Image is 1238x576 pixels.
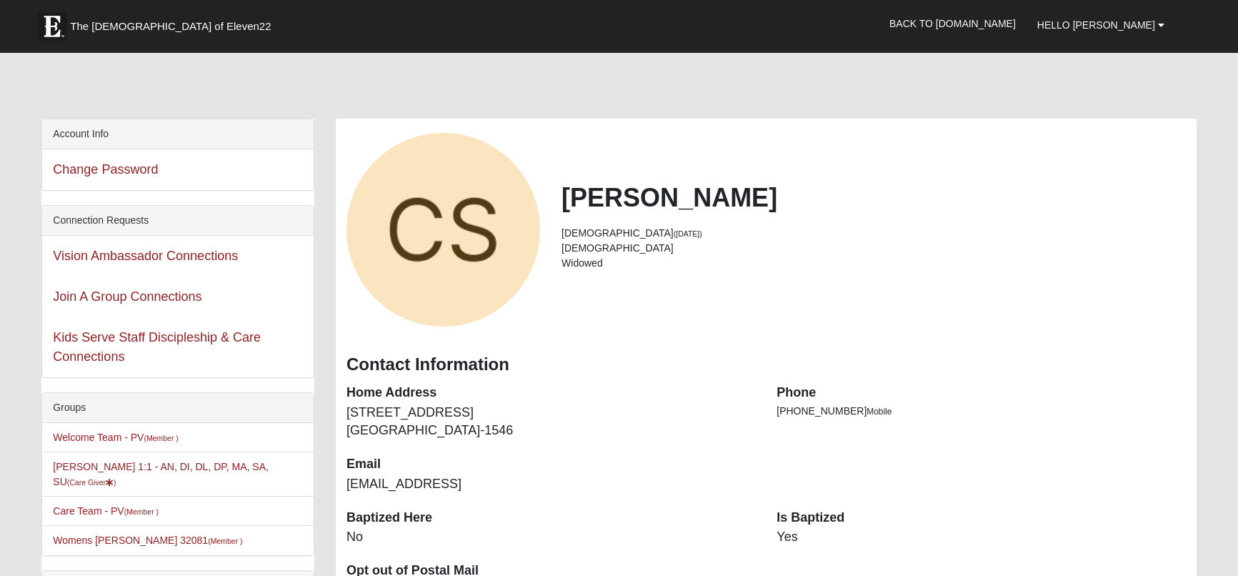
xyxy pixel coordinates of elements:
a: Back to [DOMAIN_NAME] [879,6,1027,41]
small: (Member ) [144,434,178,442]
span: Mobile [867,407,892,417]
a: Vision Ambassador Connections [53,249,238,263]
h3: Contact Information [346,354,1186,375]
a: Welcome Team - PV(Member ) [53,432,179,443]
dt: Email [346,455,755,474]
small: (Member ) [208,537,242,545]
dd: [EMAIL_ADDRESS] [346,475,755,494]
div: Groups [42,393,314,423]
li: [DEMOGRAPHIC_DATA] [561,241,1186,256]
a: [PERSON_NAME] 1:1 - AN, DI, DL, DP, MA, SA, SU(Care Giver) [53,461,269,487]
dt: Phone [777,384,1185,402]
div: Account Info [42,119,314,149]
dd: [STREET_ADDRESS] [GEOGRAPHIC_DATA]-1546 [346,404,755,440]
a: Womens [PERSON_NAME] 32081(Member ) [53,535,242,546]
li: [PHONE_NUMBER] [777,404,1185,419]
small: (Care Giver ) [67,478,116,487]
span: Hello [PERSON_NAME] [1037,19,1155,31]
a: View Fullsize Photo [346,133,540,327]
a: The [DEMOGRAPHIC_DATA] of Eleven22 [31,5,316,41]
a: Care Team - PV(Member ) [53,505,159,517]
dt: Is Baptized [777,509,1185,527]
li: [DEMOGRAPHIC_DATA] [561,226,1186,241]
small: ([DATE]) [674,229,702,238]
dd: Yes [777,528,1185,547]
a: Hello [PERSON_NAME] [1027,7,1175,43]
img: Eleven22 logo [38,12,66,41]
a: Change Password [53,162,158,177]
span: The [DEMOGRAPHIC_DATA] of Eleven22 [70,19,271,34]
small: (Member ) [124,507,159,516]
li: Widowed [561,256,1186,271]
div: Connection Requests [42,206,314,236]
a: Kids Serve Staff Discipleship & Care Connections [53,330,261,364]
a: Join A Group Connections [53,289,201,304]
dt: Baptized Here [346,509,755,527]
dd: No [346,528,755,547]
dt: Home Address [346,384,755,402]
h2: [PERSON_NAME] [561,182,1186,213]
